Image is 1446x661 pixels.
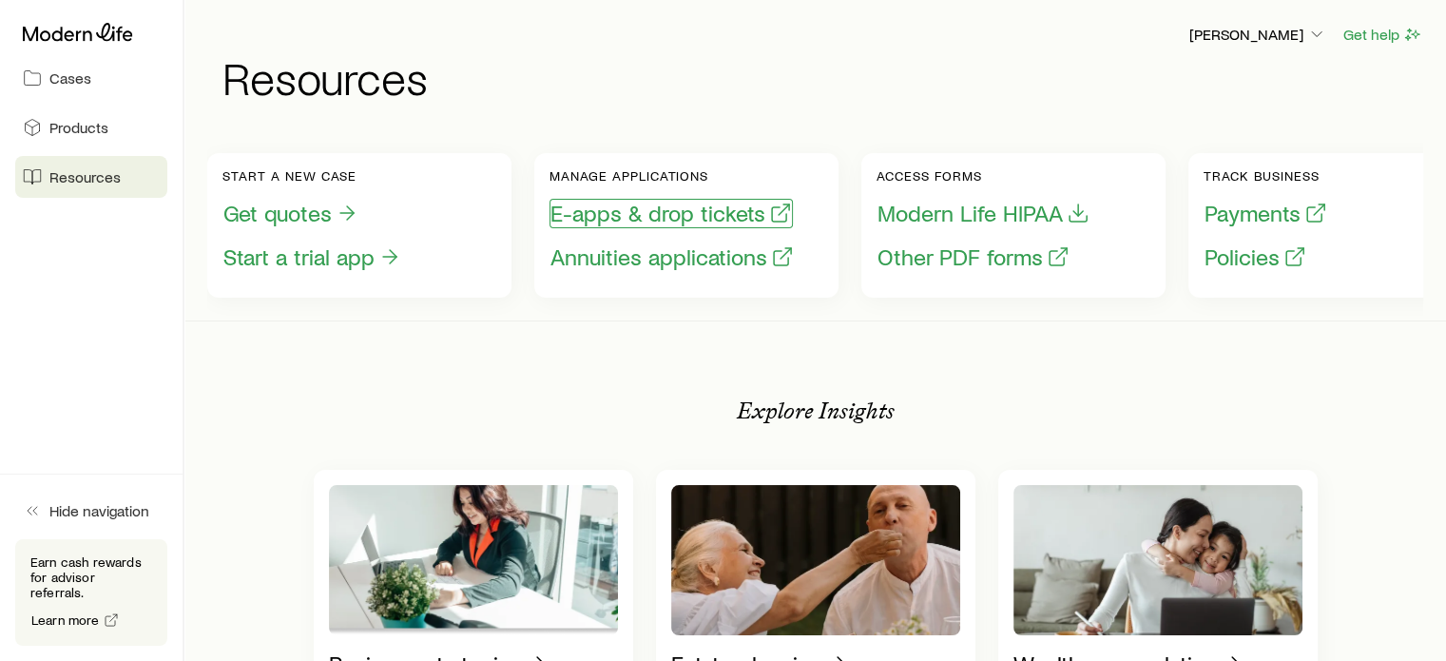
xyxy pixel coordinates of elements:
[15,57,167,99] a: Cases
[49,68,91,87] span: Cases
[222,54,1423,100] h1: Resources
[15,539,167,646] div: Earn cash rewards for advisor referrals.Learn more
[49,167,121,186] span: Resources
[1189,25,1326,44] p: [PERSON_NAME]
[1204,243,1307,272] button: Policies
[15,490,167,532] button: Hide navigation
[549,243,795,272] button: Annuities applications
[877,199,1090,228] button: Modern Life HIPAA
[31,613,100,627] span: Learn more
[1188,24,1327,47] button: [PERSON_NAME]
[222,243,402,272] button: Start a trial app
[549,199,793,228] button: E-apps & drop tickets
[30,554,152,600] p: Earn cash rewards for advisor referrals.
[222,168,402,184] p: Start a new case
[1204,168,1328,184] p: Track business
[222,199,359,228] button: Get quotes
[671,485,960,635] img: Estate planning
[15,107,167,148] a: Products
[15,156,167,198] a: Resources
[49,501,149,520] span: Hide navigation
[737,398,895,424] p: Explore Insights
[1013,485,1302,635] img: Wealth accumulation
[1342,24,1423,46] button: Get help
[329,485,618,635] img: Business strategies
[1204,199,1328,228] button: Payments
[49,118,108,137] span: Products
[877,168,1090,184] p: Access forms
[877,243,1070,272] button: Other PDF forms
[549,168,795,184] p: Manage applications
